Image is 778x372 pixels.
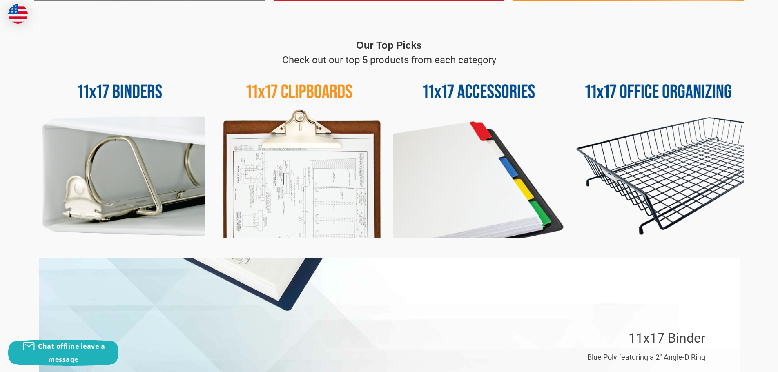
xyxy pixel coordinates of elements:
img: 11x17 Binders [34,67,205,238]
img: 11x17 Clipboards [214,67,385,238]
span: Chat offline leave a message [38,342,105,364]
p: 11x17 Binder [629,328,705,348]
img: duty and tax information for United States [8,4,28,24]
button: Chat offline leave a message [8,340,118,366]
img: 11x17 Office Organizing [573,67,744,238]
img: 11x17 Accessories [393,67,564,238]
p: Check out our top 5 products from each category [282,53,496,67]
p: Our Top Picks [356,38,422,53]
p: Blue Poly featuring a 2" Angle-D Ring [587,352,705,363]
